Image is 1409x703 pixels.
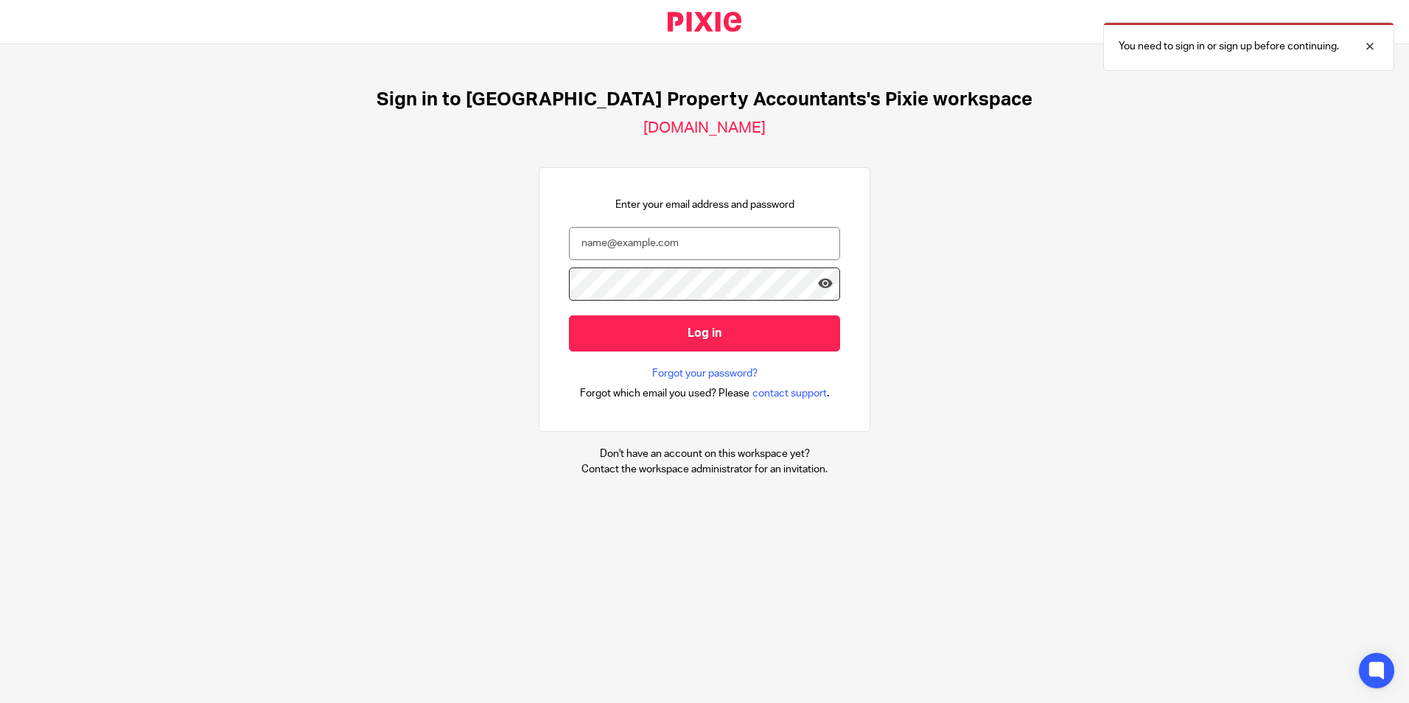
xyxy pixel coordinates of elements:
[569,227,840,260] input: name@example.com
[377,88,1032,111] h1: Sign in to [GEOGRAPHIC_DATA] Property Accountants's Pixie workspace
[581,447,828,461] p: Don't have an account on this workspace yet?
[580,386,749,401] span: Forgot which email you used? Please
[1119,39,1339,54] p: You need to sign in or sign up before continuing.
[752,386,827,401] span: contact support
[569,315,840,351] input: Log in
[580,385,830,402] div: .
[643,119,766,138] h2: [DOMAIN_NAME]
[581,462,828,477] p: Contact the workspace administrator for an invitation.
[615,197,794,212] p: Enter your email address and password
[652,366,758,381] a: Forgot your password?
